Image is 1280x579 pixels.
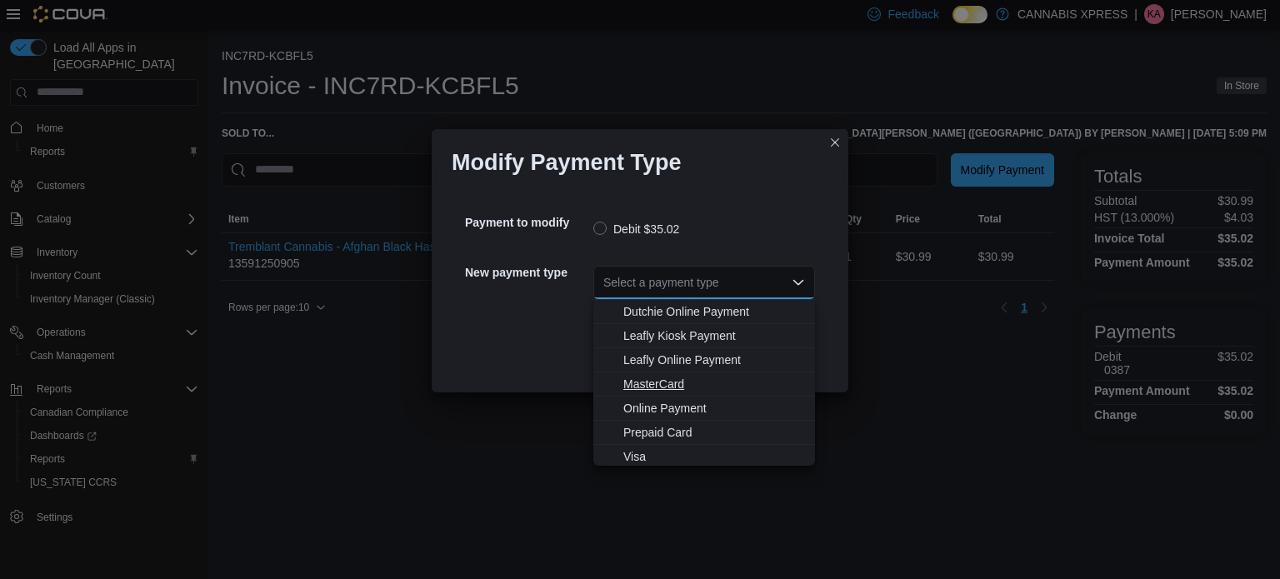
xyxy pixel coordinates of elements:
button: Close list of options [792,276,805,289]
h5: Payment to modify [465,206,590,239]
span: Leafly Online Payment [623,352,805,368]
label: Debit $35.02 [593,219,679,239]
span: Online Payment [623,400,805,417]
h1: Modify Payment Type [452,149,682,176]
button: Leafly Online Payment [593,348,815,372]
button: Visa [593,445,815,469]
span: Leafly Kiosk Payment [623,327,805,344]
input: Accessible screen reader label [603,272,605,292]
span: Visa [623,448,805,465]
button: Dutchie Online Payment [593,300,815,324]
span: MasterCard [623,376,805,392]
h5: New payment type [465,256,590,289]
button: Closes this modal window [825,132,845,152]
button: Online Payment [593,397,815,421]
button: MasterCard [593,372,815,397]
button: Leafly Kiosk Payment [593,324,815,348]
span: Prepaid Card [623,424,805,441]
div: Choose from the following options [593,179,815,493]
span: Dutchie Online Payment [623,303,805,320]
button: Prepaid Card [593,421,815,445]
